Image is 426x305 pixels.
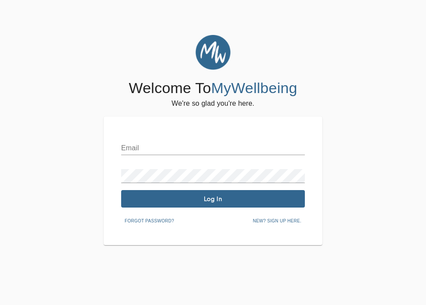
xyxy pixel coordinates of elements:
[125,195,301,203] span: Log In
[253,217,301,225] span: New? Sign up here.
[249,215,305,228] button: New? Sign up here.
[171,97,254,110] h6: We're so glad you're here.
[196,35,230,70] img: MyWellbeing
[129,79,297,97] h4: Welcome To
[121,190,305,208] button: Log In
[121,215,178,228] button: Forgot password?
[125,217,174,225] span: Forgot password?
[211,80,297,96] span: MyWellbeing
[121,217,178,224] a: Forgot password?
